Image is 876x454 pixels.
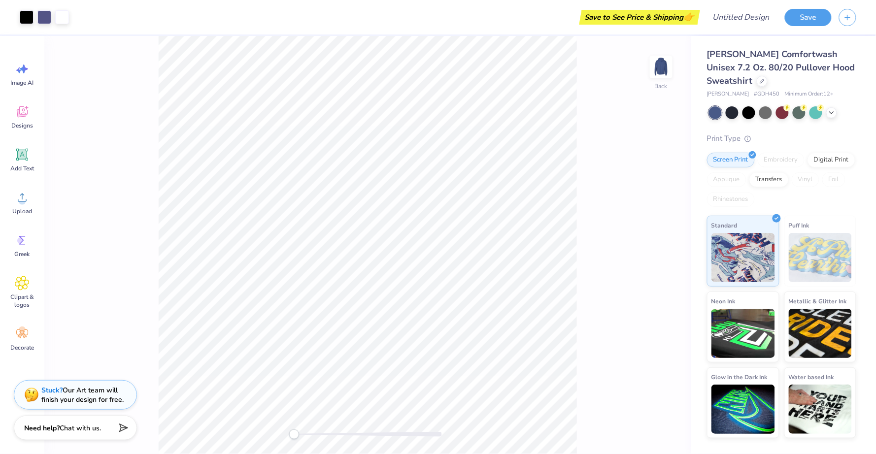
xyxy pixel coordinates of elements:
img: Puff Ink [789,233,852,282]
div: Screen Print [707,153,755,167]
span: Standard [711,220,738,230]
span: Add Text [10,164,34,172]
div: Back [655,82,668,91]
img: Standard [711,233,775,282]
img: Water based Ink [789,385,852,434]
strong: Stuck? [41,386,63,395]
div: Rhinestones [707,192,755,207]
img: Neon Ink [711,309,775,358]
div: Our Art team will finish your design for free. [41,386,124,404]
img: Back [651,57,671,77]
span: [PERSON_NAME] Comfortwash Unisex 7.2 Oz. 80/20 Pullover Hood Sweatshirt [707,48,855,87]
span: Water based Ink [789,372,834,382]
span: # GDH450 [754,90,780,98]
span: Clipart & logos [6,293,38,309]
div: Applique [707,172,746,187]
span: Greek [15,250,30,258]
span: Metallic & Glitter Ink [789,296,847,306]
span: Image AI [11,79,34,87]
span: Puff Ink [789,220,809,230]
span: Neon Ink [711,296,736,306]
span: Upload [12,207,32,215]
div: Vinyl [792,172,819,187]
strong: Need help? [24,423,60,433]
div: Embroidery [758,153,805,167]
div: Print Type [707,133,856,144]
span: Chat with us. [60,423,101,433]
span: Decorate [10,344,34,352]
img: Metallic & Glitter Ink [789,309,852,358]
input: Untitled Design [705,7,777,27]
span: 👉 [684,11,695,23]
div: Digital Print [808,153,855,167]
div: Transfers [749,172,789,187]
div: Save to See Price & Shipping [582,10,698,25]
button: Save [785,9,832,26]
span: Minimum Order: 12 + [785,90,834,98]
span: Glow in the Dark Ink [711,372,768,382]
img: Glow in the Dark Ink [711,385,775,434]
div: Accessibility label [289,429,299,439]
span: [PERSON_NAME] [707,90,749,98]
span: Designs [11,122,33,130]
div: Foil [822,172,845,187]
